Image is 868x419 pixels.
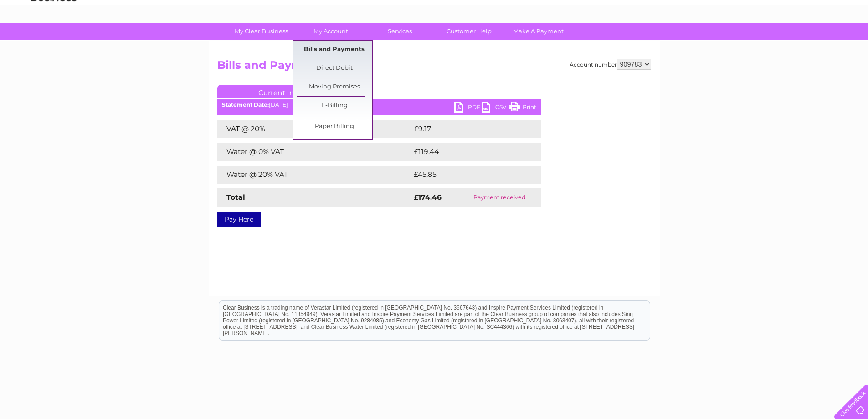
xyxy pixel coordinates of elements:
a: Services [362,23,437,40]
a: Paper Billing [297,118,372,136]
a: Log out [838,39,859,46]
td: £119.44 [411,143,524,161]
a: My Clear Business [224,23,299,40]
a: Direct Debit [297,59,372,78]
td: £45.85 [411,166,522,184]
b: Statement Date: [222,101,269,108]
a: Bills and Payments [297,41,372,59]
a: Customer Help [431,23,507,40]
a: Make A Payment [501,23,576,40]
a: CSV [482,102,509,115]
div: Clear Business is a trading name of Verastar Limited (registered in [GEOGRAPHIC_DATA] No. 3667643... [219,5,650,44]
a: Telecoms [756,39,783,46]
td: Water @ 0% VAT [217,143,411,161]
td: £9.17 [411,120,519,138]
strong: £174.46 [414,193,442,202]
strong: Total [226,193,245,202]
a: My Account [293,23,368,40]
a: Moving Premises [297,78,372,96]
div: Account number [570,59,651,70]
td: Payment received [458,188,541,207]
a: Energy [730,39,750,46]
a: Current Invoice [217,85,354,98]
a: Print [509,102,536,115]
a: Water [708,39,725,46]
a: E-Billing [297,97,372,115]
a: PDF [454,102,482,115]
td: Water @ 20% VAT [217,166,411,184]
img: logo.png [31,24,77,52]
h2: Bills and Payments [217,59,651,76]
td: VAT @ 20% [217,120,411,138]
a: Blog [789,39,802,46]
a: 0333 014 3131 [696,5,759,16]
a: Pay Here [217,212,261,227]
a: Contact [807,39,830,46]
div: [DATE] [217,102,541,108]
